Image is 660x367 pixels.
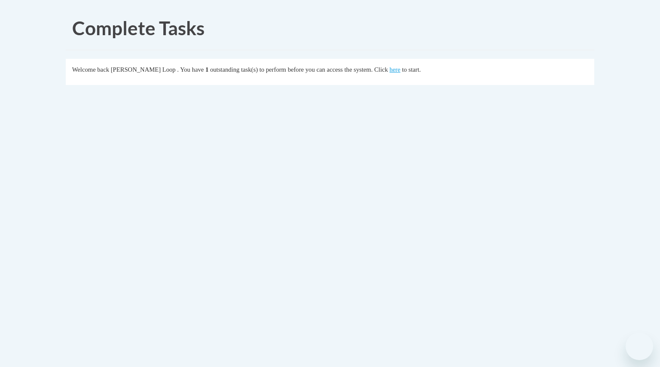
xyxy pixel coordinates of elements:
[402,66,421,73] span: to start.
[626,333,653,360] iframe: Button to launch messaging window
[210,66,388,73] span: outstanding task(s) to perform before you can access the system. Click
[205,66,208,73] span: 1
[177,66,204,73] span: . You have
[72,17,205,39] span: Complete Tasks
[72,66,109,73] span: Welcome back
[111,66,176,73] span: [PERSON_NAME] Loop
[390,66,400,73] a: here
